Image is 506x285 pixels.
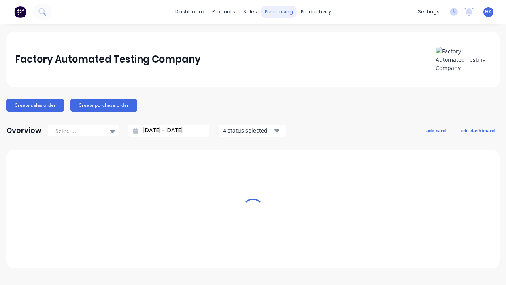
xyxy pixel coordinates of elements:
[223,126,273,135] div: 4 status selected
[14,6,26,18] img: Factory
[239,6,261,18] div: sales
[421,125,451,135] button: add card
[485,8,492,15] span: HA
[6,99,64,112] button: Create sales order
[219,125,286,137] button: 4 status selected
[414,6,444,18] div: settings
[455,125,500,135] button: edit dashboard
[261,6,297,18] div: purchasing
[208,6,239,18] div: products
[15,51,201,67] div: Factory Automated Testing Company
[297,6,335,18] div: productivity
[70,99,137,112] button: Create purchase order
[171,6,208,18] a: dashboard
[6,123,42,139] div: Overview
[436,47,491,72] img: Factory Automated Testing Company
